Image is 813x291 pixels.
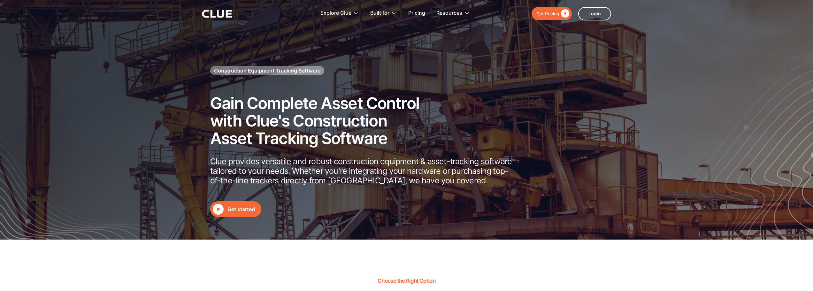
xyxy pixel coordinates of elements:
[436,3,470,23] div: Resources
[672,50,813,240] img: Construction fleet management software
[436,3,462,23] div: Resources
[210,201,261,217] a: Get started
[532,7,572,20] a: Get Pricing
[378,278,435,284] h2: Choose the Right Option
[210,95,431,147] h2: Gain Complete Asset Control with Clue's Construction Asset Tracking Software
[370,3,389,23] div: Built for
[213,204,224,215] div: 
[559,10,569,18] div: 
[408,3,425,23] a: Pricing
[578,7,611,20] a: Login
[320,3,351,23] div: Explore Clue
[320,3,359,23] div: Explore Clue
[227,205,255,213] div: Get started
[210,157,514,185] p: Clue provides versatile and robust construction equipment & asset-tracking software tailored to y...
[370,3,397,23] div: Built for
[214,67,320,74] h1: Construction Equipment Tracking Software
[536,10,559,18] div: Get Pricing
